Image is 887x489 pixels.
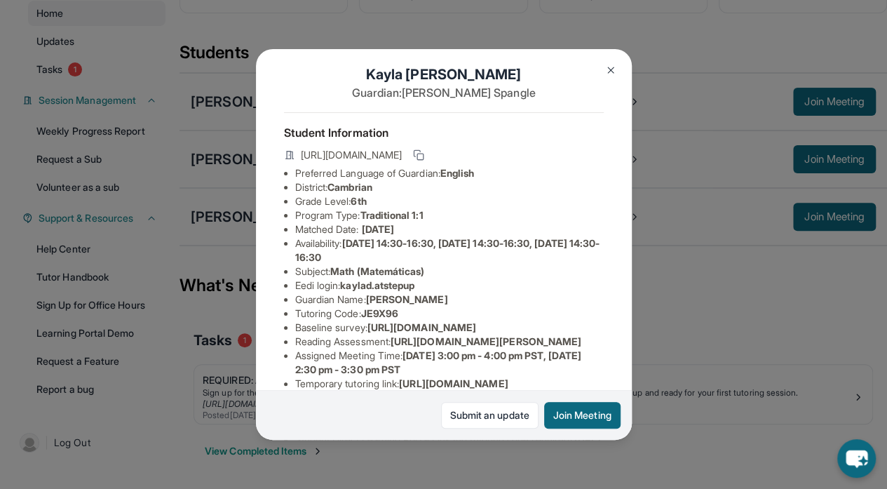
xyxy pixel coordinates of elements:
span: [URL][DOMAIN_NAME] [301,148,402,162]
li: Subject : [295,264,604,279]
span: [DATE] [362,223,394,235]
span: English [440,167,475,179]
li: Program Type: [295,208,604,222]
span: 6th [351,195,366,207]
li: District: [295,180,604,194]
span: [DATE] 3:00 pm - 4:00 pm PST, [DATE] 2:30 pm - 3:30 pm PST [295,349,581,375]
p: Guardian: [PERSON_NAME] Spangle [284,84,604,101]
li: Matched Date: [295,222,604,236]
span: [URL][DOMAIN_NAME] [367,321,476,333]
img: Close Icon [605,65,616,76]
span: [URL][DOMAIN_NAME] [399,377,508,389]
li: Preferred Language of Guardian: [295,166,604,180]
span: [PERSON_NAME] [366,293,448,305]
span: [DATE] 14:30-16:30, [DATE] 14:30-16:30, [DATE] 14:30-16:30 [295,237,600,263]
li: Eedi login : [295,279,604,293]
span: [URL][DOMAIN_NAME][PERSON_NAME] [391,335,581,347]
li: Baseline survey : [295,321,604,335]
li: Reading Assessment : [295,335,604,349]
a: Submit an update [441,402,539,429]
span: JE9X96 [361,307,398,319]
h4: Student Information [284,124,604,141]
li: Grade Level: [295,194,604,208]
h1: Kayla [PERSON_NAME] [284,65,604,84]
li: Guardian Name : [295,293,604,307]
span: Math (Matemáticas) [330,265,424,277]
button: chat-button [837,439,876,478]
li: Temporary tutoring link : [295,377,604,391]
li: Availability: [295,236,604,264]
li: Assigned Meeting Time : [295,349,604,377]
button: Copy link [410,147,427,163]
button: Join Meeting [544,402,621,429]
span: Cambrian [327,181,372,193]
span: Traditional 1:1 [360,209,423,221]
span: kaylad.atstepup [340,279,414,291]
li: Tutoring Code : [295,307,604,321]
